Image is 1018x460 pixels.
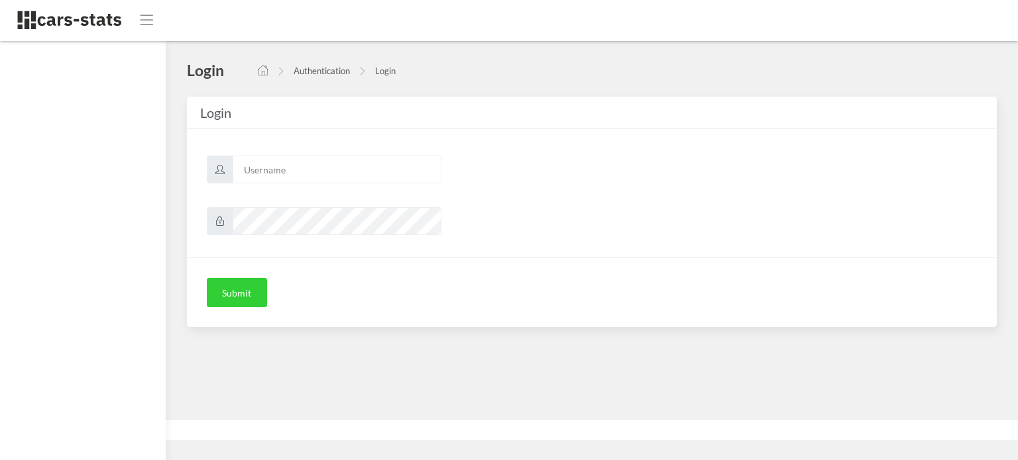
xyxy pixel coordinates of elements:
a: Login [375,66,396,76]
button: Submit [207,278,267,307]
img: navbar brand [17,10,123,30]
h4: Login [187,60,224,80]
input: Username [233,156,441,183]
a: Authentication [294,66,350,76]
span: Login [200,105,231,120]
